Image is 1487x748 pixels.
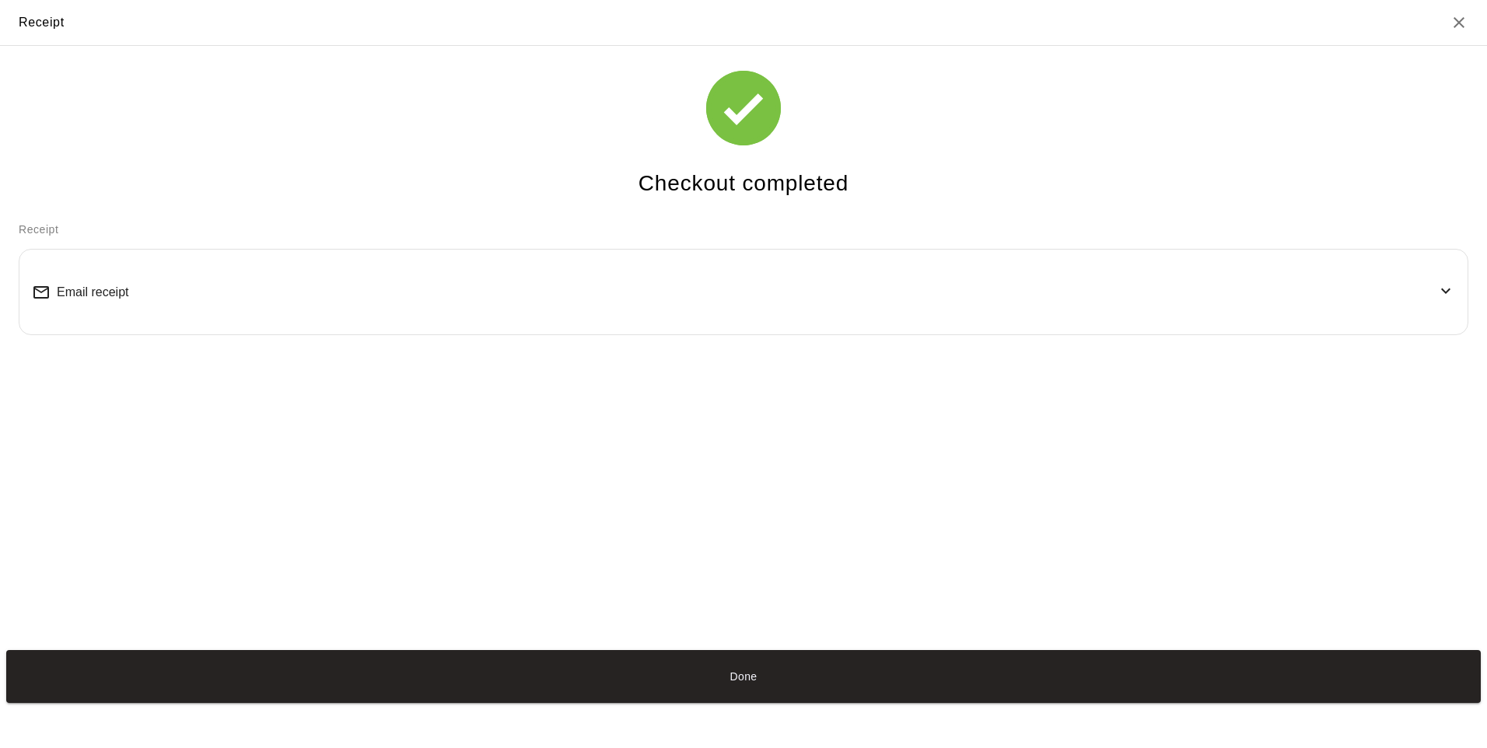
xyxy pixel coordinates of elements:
[19,12,65,33] div: Receipt
[639,170,848,197] h4: Checkout completed
[6,650,1481,702] button: Done
[19,222,1468,238] p: Receipt
[1450,13,1468,32] button: Close
[57,285,128,299] span: Email receipt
